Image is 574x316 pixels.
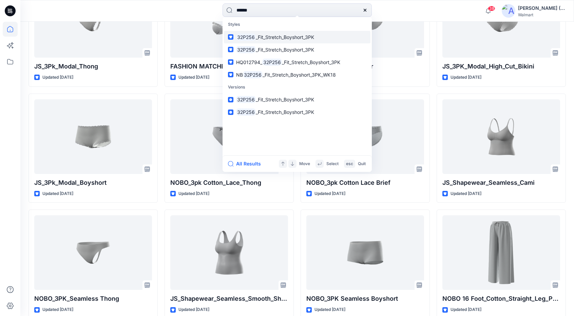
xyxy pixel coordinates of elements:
p: Updated [DATE] [42,190,73,197]
p: Updated [DATE] [178,190,209,197]
span: _Fit_Stretch_Boyshort_3PK_WK18 [263,72,336,78]
p: Updated [DATE] [451,74,481,81]
a: NOBO 16 Foot_Cotton_Straight_Leg_Pant [442,215,560,290]
p: NOBO_3pk Cotton Lace Brief [306,178,424,187]
p: NOBO 16 Foot_Cotton_Straight_Leg_Pant [442,294,560,303]
a: JS_Shapewear_Seamless_Cami [442,99,560,174]
span: HQ012794_ [236,59,262,65]
span: 38 [488,6,495,11]
p: Updated [DATE] [451,306,481,313]
mark: 32P256 [262,58,282,66]
p: NOBO_3PK_Seamless Thong [34,294,152,303]
p: Updated [DATE] [451,190,481,197]
p: Updated [DATE] [314,190,345,197]
a: NB32P256_Fit_Stretch_Boyshort_3PK_WK18 [224,68,370,81]
a: NOBO_3PK_Seamless Thong [34,215,152,290]
img: avatar [502,4,515,18]
span: _Fit_Stretch_Boyshort_3PK [256,34,314,40]
p: Move [299,160,310,167]
p: JS_3PK_Modal_High_Cut_Bikini [442,62,560,71]
p: JS_3Pk_Modal_Thong [34,62,152,71]
p: JS_Shapewear_Seamless_Cami [442,178,560,187]
p: Updated [DATE] [42,74,73,81]
p: Updated [DATE] [178,74,209,81]
p: esc [346,160,353,167]
a: NOBO_3pk Cotton_Lace_Thong [170,99,288,174]
a: NOBO_3PK Seamless Boyshort [306,215,424,290]
p: FASHION MATCHBACK_Ribbon Lace mesh bralette.2 [170,62,288,71]
span: _Fit_Stretch_Boyshort_3PK [282,59,340,65]
a: 32P256_Fit_Stretch_Boyshort_3PK [224,106,370,118]
span: _Fit_Stretch_Boyshort_3PK [256,47,314,53]
a: JS_3Pk_Modal_Boyshort [34,99,152,174]
mark: 32P256 [243,71,263,79]
a: HQ012794_32P256_Fit_Stretch_Boyshort_3PK [224,56,370,68]
mark: 32P256 [236,108,256,116]
button: All Results [228,160,265,168]
span: _Fit_Stretch_Boyshort_3PK [256,97,314,102]
mark: 32P256 [236,33,256,41]
p: Styles [224,18,370,31]
p: Quit [358,160,366,167]
span: NB [236,72,243,78]
a: 32P256_Fit_Stretch_Boyshort_3PK [224,43,370,56]
p: NOBO_3PK Seamless Boyshort [306,294,424,303]
p: Updated [DATE] [178,306,209,313]
p: Versions [224,81,370,94]
p: Updated [DATE] [314,306,345,313]
p: NOBO_3pk Cotton_Lace_Thong [170,178,288,187]
p: JS_Shapewear_Seamless_Smooth_Shine_Tank [170,294,288,303]
div: Walmart [518,12,566,17]
p: Updated [DATE] [42,306,73,313]
p: Select [326,160,339,167]
a: 32P256_Fit_Stretch_Boyshort_3PK [224,31,370,43]
a: JS_Shapewear_Seamless_Smooth_Shine_Tank [170,215,288,290]
span: _Fit_Stretch_Boyshort_3PK [256,109,314,115]
a: 32P256_Fit_Stretch_Boyshort_3PK [224,93,370,106]
mark: 32P256 [236,46,256,54]
mark: 32P256 [236,96,256,103]
div: [PERSON_NAME] (Delta Galil) [518,4,566,12]
p: JS_3Pk_Modal_Boyshort [34,178,152,187]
